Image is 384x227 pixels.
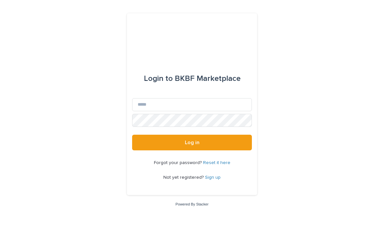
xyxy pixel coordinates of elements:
span: Not yet registered? [163,175,205,180]
a: Reset it here [203,160,230,165]
img: l65f3yHPToSKODuEVUav [159,29,225,49]
div: BKBF Marketplace [144,69,240,88]
button: Log in [132,135,252,150]
span: Log in [185,140,199,145]
a: Powered By Stacker [175,202,208,206]
span: Forgot your password? [154,160,203,165]
a: Sign up [205,175,221,180]
span: Login to [144,75,173,83]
